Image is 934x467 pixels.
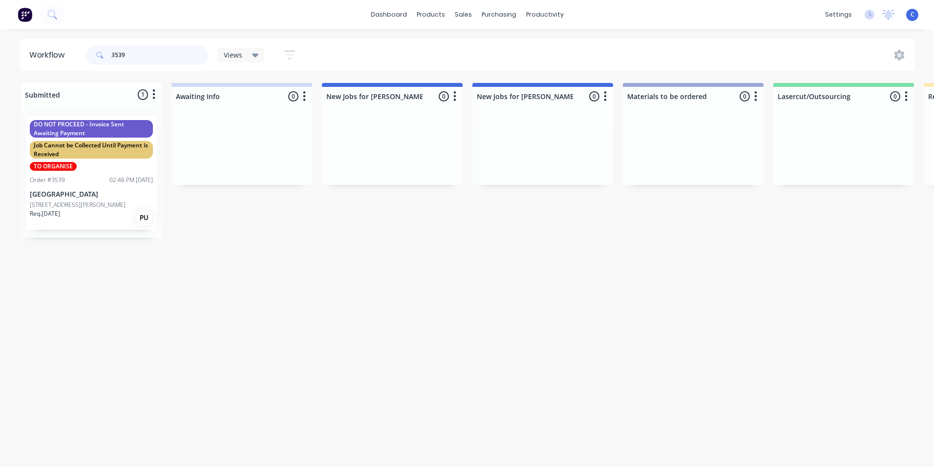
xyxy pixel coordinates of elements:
[477,7,521,22] div: purchasing
[521,7,569,22] div: productivity
[911,10,914,19] span: C
[30,120,153,138] div: DO NOT PROCEED - Invoice Sent Awaiting Payment
[30,209,60,218] p: Req. [DATE]
[29,49,69,61] div: Workflow
[30,141,153,159] div: Job Cannot be Collected Until Payment is Received
[136,210,152,225] div: PU
[412,7,450,22] div: products
[30,201,126,209] p: [STREET_ADDRESS][PERSON_NAME]
[30,162,77,171] div: TO ORGANISE
[109,176,153,184] div: 02:46 PM [DATE]
[820,7,857,22] div: settings
[30,176,65,184] div: Order #3539
[366,7,412,22] a: dashboard
[224,50,242,60] span: Views
[450,7,477,22] div: sales
[30,190,153,199] p: [GEOGRAPHIC_DATA]
[111,45,208,65] input: Search for orders...
[18,7,32,22] img: Factory
[26,116,157,230] div: DO NOT PROCEED - Invoice Sent Awaiting PaymentJob Cannot be Collected Until Payment is ReceivedTO...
